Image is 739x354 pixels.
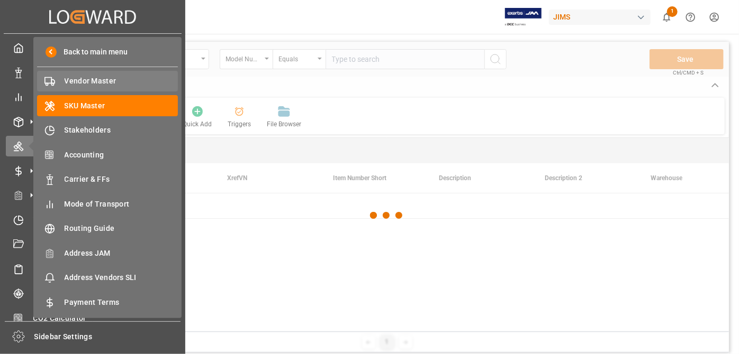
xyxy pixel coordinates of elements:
[37,144,178,165] a: Accounting
[6,87,179,107] a: My Reports
[37,71,178,91] a: Vendor Master
[34,331,181,342] span: Sidebar Settings
[65,248,178,259] span: Address JAM
[65,297,178,308] span: Payment Terms
[6,283,179,304] a: Tracking Shipment
[549,7,655,27] button: JIMS
[6,308,179,328] a: CO2 Calculator
[37,95,178,116] a: SKU Master
[57,46,128,58] span: Back to main menu
[37,243,178,263] a: Address JAM
[37,218,178,239] a: Routing Guide
[65,272,178,283] span: Address Vendors SLI
[65,76,178,87] span: Vendor Master
[65,223,178,234] span: Routing Guide
[549,10,651,25] div: JIMS
[6,209,179,230] a: Timeslot Management V2
[6,258,179,279] a: Sailing Schedules
[65,100,178,111] span: SKU Master
[37,267,178,288] a: Address Vendors SLI
[6,234,179,255] a: Document Management
[65,125,178,136] span: Stakeholders
[679,5,702,29] button: Help Center
[655,5,679,29] button: show 1 new notifications
[37,169,178,190] a: Carrier & FFs
[505,8,542,26] img: Exertis%20JAM%20-%20Email%20Logo.jpg_1722504956.jpg
[6,38,179,58] a: My Cockpit
[667,6,678,17] span: 1
[37,120,178,141] a: Stakeholders
[6,62,179,82] a: Data Management
[65,199,178,210] span: Mode of Transport
[65,174,178,185] span: Carrier & FFs
[37,292,178,312] a: Payment Terms
[33,313,180,324] span: CO2 Calculator
[65,150,178,161] span: Accounting
[37,193,178,214] a: Mode of Transport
